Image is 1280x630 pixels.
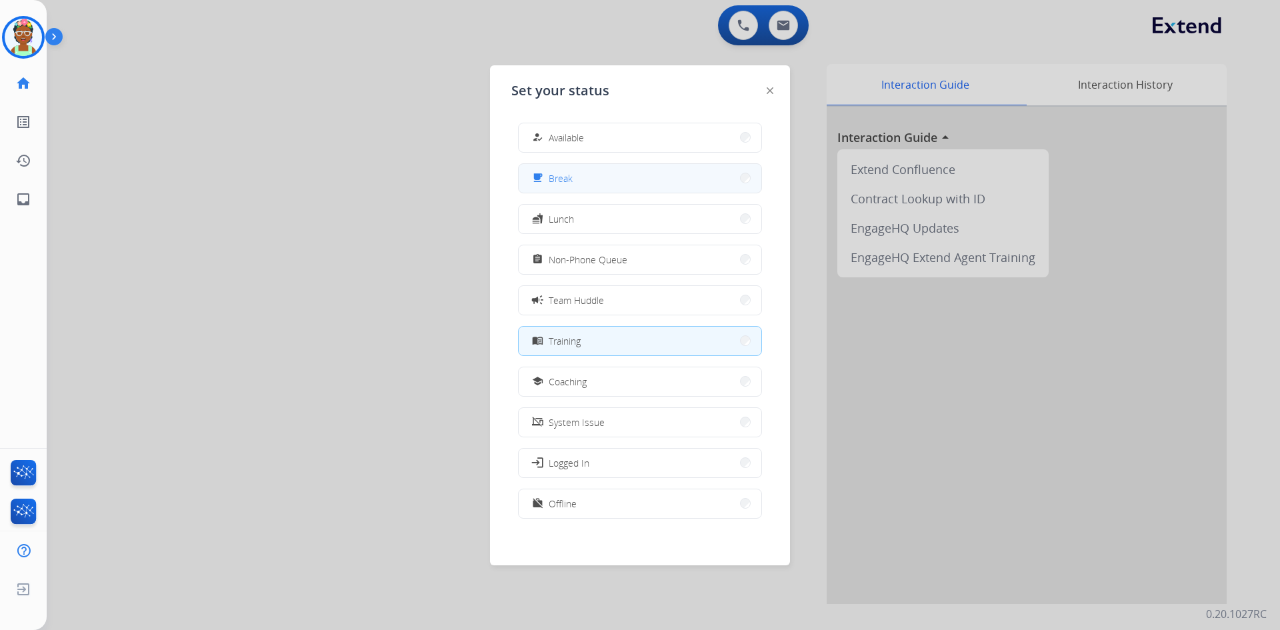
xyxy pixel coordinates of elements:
span: Logged In [549,456,589,470]
mat-icon: campaign [531,293,544,307]
span: Lunch [549,212,574,226]
mat-icon: work_off [532,498,543,509]
button: Available [519,123,761,152]
mat-icon: free_breakfast [532,173,543,184]
span: Set your status [511,81,609,100]
button: Non-Phone Queue [519,245,761,274]
mat-icon: menu_book [532,335,543,347]
mat-icon: list_alt [15,114,31,130]
button: Break [519,164,761,193]
mat-icon: home [15,75,31,91]
img: close-button [767,87,773,94]
button: Logged In [519,449,761,477]
mat-icon: assignment [532,254,543,265]
p: 0.20.1027RC [1206,606,1267,622]
mat-icon: history [15,153,31,169]
button: System Issue [519,408,761,437]
mat-icon: phonelink_off [532,417,543,428]
button: Training [519,327,761,355]
mat-icon: login [531,456,544,469]
span: Training [549,334,581,348]
span: Available [549,131,584,145]
button: Lunch [519,205,761,233]
button: Coaching [519,367,761,396]
button: Offline [519,489,761,518]
span: Break [549,171,573,185]
mat-icon: inbox [15,191,31,207]
mat-icon: fastfood [532,213,543,225]
span: Coaching [549,375,587,389]
button: Team Huddle [519,286,761,315]
span: Team Huddle [549,293,604,307]
span: Non-Phone Queue [549,253,627,267]
span: System Issue [549,415,605,429]
img: avatar [5,19,42,56]
mat-icon: how_to_reg [532,132,543,143]
span: Offline [549,497,577,511]
mat-icon: school [532,376,543,387]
